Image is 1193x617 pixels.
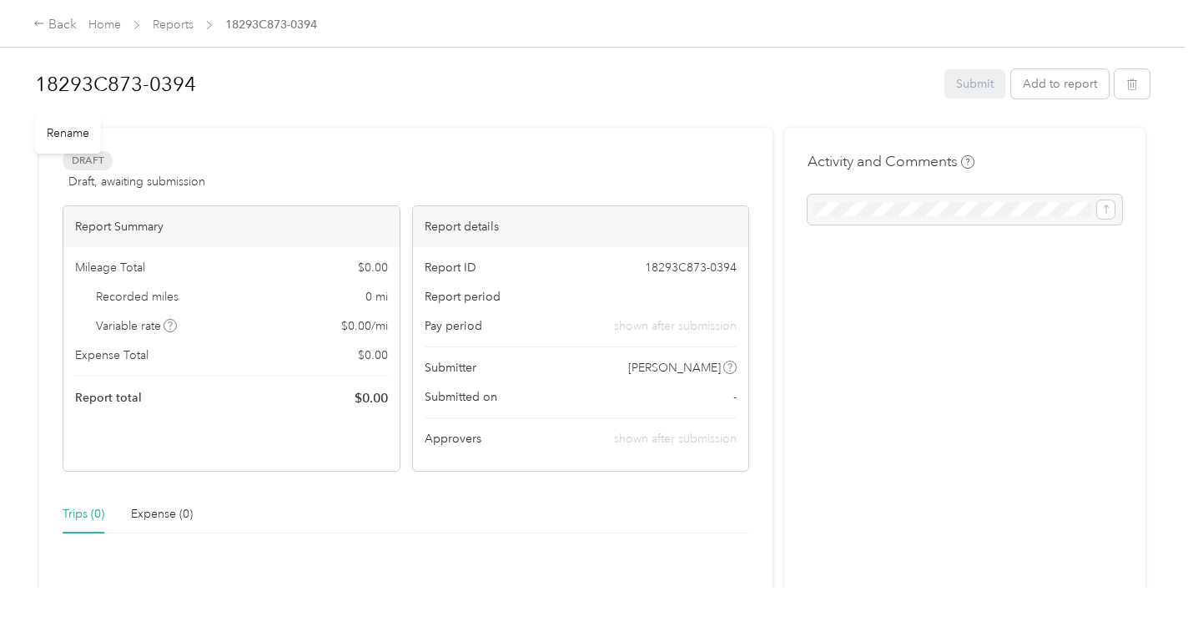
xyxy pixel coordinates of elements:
[614,317,737,335] span: shown after submission
[413,206,749,247] div: Report details
[358,259,388,276] span: $ 0.00
[425,288,501,306] span: Report period
[63,206,400,247] div: Report Summary
[425,388,497,406] span: Submitted on
[645,259,737,276] span: 18293C873-0394
[35,113,101,154] div: Rename
[808,151,974,172] h4: Activity and Comments
[63,505,104,523] div: Trips (0)
[355,388,388,408] span: $ 0.00
[614,432,737,446] span: shown after submission
[75,389,142,407] span: Report total
[35,64,933,104] h1: 18293C873-0394
[733,388,737,406] span: -
[96,317,178,335] span: Variable rate
[425,317,482,335] span: Pay period
[341,317,388,335] span: $ 0.00 / mi
[358,346,388,364] span: $ 0.00
[75,346,148,364] span: Expense Total
[75,259,145,276] span: Mileage Total
[33,15,77,35] div: Back
[1100,523,1193,617] iframe: Everlance-gr Chat Button Frame
[96,288,179,306] span: Recorded miles
[1011,69,1109,99] button: Add to report
[131,505,193,523] div: Expense (0)
[88,18,121,32] a: Home
[63,151,113,170] span: Draft
[425,359,476,377] span: Submitter
[153,18,194,32] a: Reports
[425,259,476,276] span: Report ID
[628,359,721,377] span: [PERSON_NAME]
[425,430,481,448] span: Approvers
[365,288,388,306] span: 0 mi
[68,173,205,190] span: Draft, awaiting submission
[225,16,317,33] span: 18293C873-0394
